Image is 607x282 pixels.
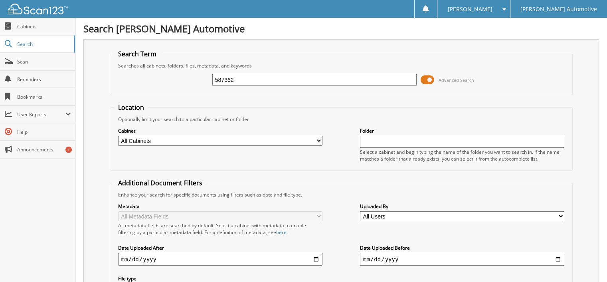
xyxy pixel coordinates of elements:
[118,253,322,266] input: start
[118,222,322,236] div: All metadata fields are searched by default. Select a cabinet with metadata to enable filtering b...
[118,203,322,210] label: Metadata
[83,22,599,35] h1: Search [PERSON_NAME] Automotive
[439,77,474,83] span: Advanced Search
[114,191,569,198] div: Enhance your search for specific documents using filters such as date and file type.
[17,129,71,135] span: Help
[360,127,564,134] label: Folder
[17,23,71,30] span: Cabinets
[118,244,322,251] label: Date Uploaded After
[447,7,492,12] span: [PERSON_NAME]
[17,58,71,65] span: Scan
[17,76,71,83] span: Reminders
[65,147,72,153] div: 1
[360,253,564,266] input: end
[17,111,65,118] span: User Reports
[360,203,564,210] label: Uploaded By
[8,4,68,14] img: scan123-logo-white.svg
[17,146,71,153] span: Announcements
[17,93,71,100] span: Bookmarks
[118,275,322,282] label: File type
[114,50,160,58] legend: Search Term
[118,127,322,134] label: Cabinet
[520,7,597,12] span: [PERSON_NAME] Automotive
[17,41,70,48] span: Search
[114,103,148,112] legend: Location
[114,179,206,187] legend: Additional Document Filters
[114,62,569,69] div: Searches all cabinets, folders, files, metadata, and keywords
[360,244,564,251] label: Date Uploaded Before
[114,116,569,123] div: Optionally limit your search to a particular cabinet or folder
[276,229,287,236] a: here
[360,149,564,162] div: Select a cabinet and begin typing the name of the folder you want to search in. If the name match...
